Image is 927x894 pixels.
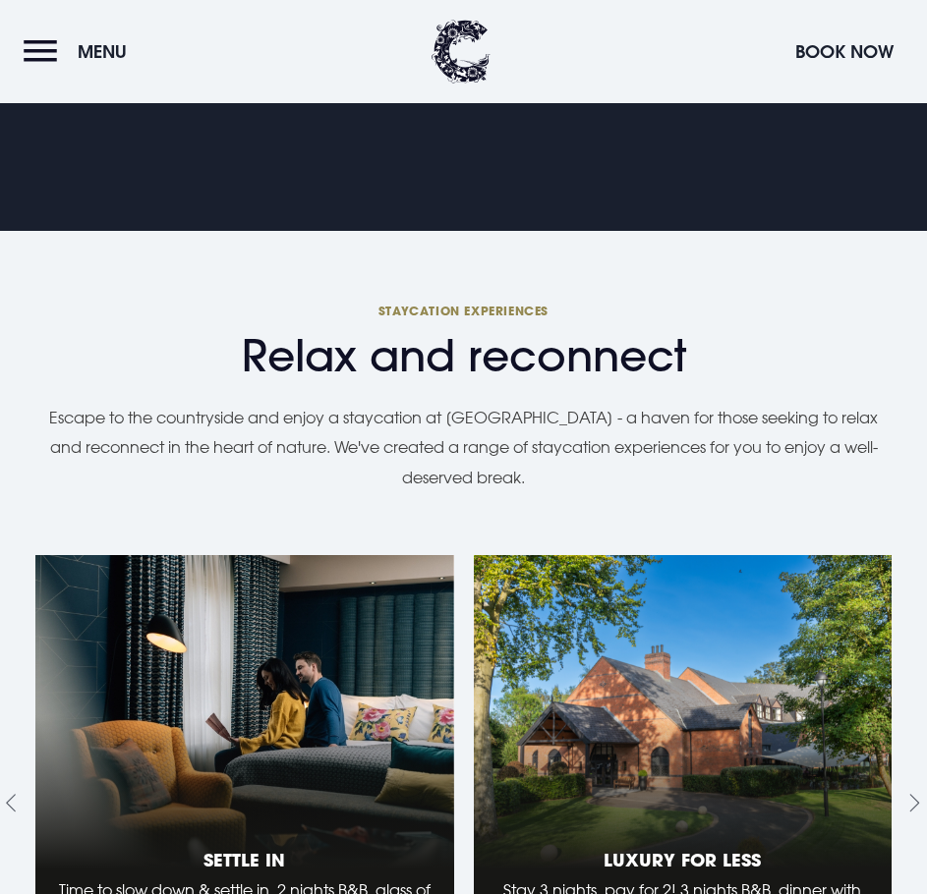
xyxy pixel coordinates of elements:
span: Menu [78,40,127,63]
img: Clandeboye Lodge [432,20,491,84]
button: Next slide [896,788,927,819]
p: Escape to the countryside and enjoy a staycation at [GEOGRAPHIC_DATA] - a haven for those seeking... [35,403,892,492]
button: Menu [24,30,137,73]
span: Relax and reconnect [35,330,892,382]
button: Book Now [785,30,903,73]
span: Staycation experiences [35,303,892,318]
